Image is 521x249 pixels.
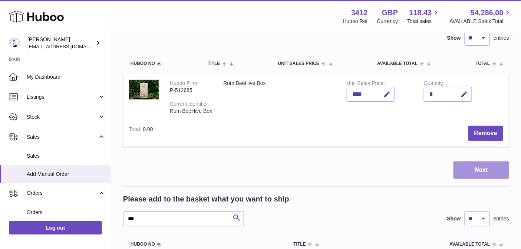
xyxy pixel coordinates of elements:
[347,80,385,88] label: Unit Sales Price
[27,171,105,178] span: Add Manual Order
[131,61,155,66] span: Huboo no
[143,126,153,132] span: 0.00
[123,194,289,204] h2: Please add to the basket what you want to ship
[27,190,98,197] span: Orders
[218,74,341,120] td: Rum BeeHive Box
[450,242,490,247] span: AVAILABLE Total
[454,161,509,179] button: Next
[407,18,440,25] span: Total sales
[9,37,20,49] img: info@beeble.buzz
[424,80,445,88] label: Quantity
[377,18,398,25] div: Currency
[27,94,98,101] span: Listings
[27,134,98,141] span: Sales
[447,35,461,42] label: Show
[447,215,461,222] label: Show
[208,61,220,66] span: Title
[468,126,503,141] button: Remove
[27,114,98,121] span: Stock
[129,126,143,134] label: Total
[449,8,512,25] a: 54,286.00 AVAILABLE Stock Total
[170,101,210,109] div: Current identifier
[27,153,105,160] span: Sales
[27,43,109,49] span: [EMAIL_ADDRESS][DOMAIN_NAME]
[278,61,319,66] span: Unit Sales Price
[343,18,368,25] div: Huboo Ref
[449,18,512,25] span: AVAILABLE Stock Total
[407,8,440,25] a: 118.43 Total sales
[294,242,306,247] span: Title
[170,87,212,94] div: P-512685
[382,8,398,18] strong: GBP
[170,108,212,115] div: Rum BeeHive Box
[409,8,432,18] span: 118.43
[494,35,509,42] span: entries
[476,61,490,66] span: Total
[131,242,155,247] span: Huboo no
[9,221,102,235] a: Log out
[377,61,418,66] span: AVAILABLE Total
[27,73,105,81] span: My Dashboard
[27,209,105,216] span: Orders
[494,215,509,222] span: entries
[351,8,368,18] strong: 3412
[27,36,94,50] div: [PERSON_NAME]
[471,8,504,18] span: 54,286.00
[170,80,199,88] div: Huboo P no
[129,80,159,99] img: Rum BeeHive Box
